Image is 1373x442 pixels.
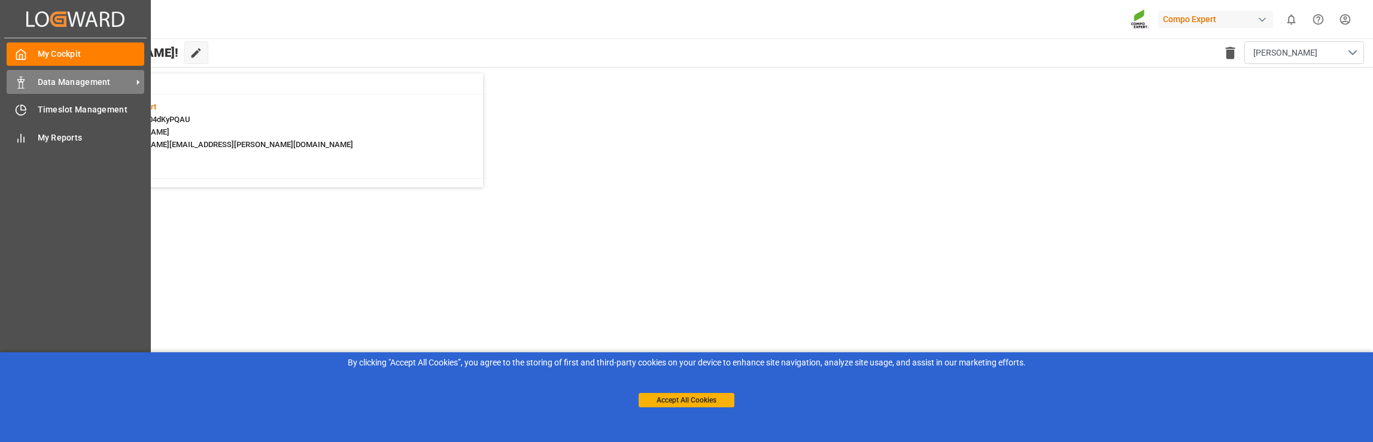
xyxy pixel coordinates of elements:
button: Accept All Cookies [639,393,734,407]
a: My Reports [7,126,144,149]
span: My Reports [38,132,145,144]
button: Help Center [1305,6,1332,33]
button: show 0 new notifications [1278,6,1305,33]
span: My Cockpit [38,48,145,60]
div: By clicking "Accept All Cookies”, you agree to the storing of first and third-party cookies on yo... [8,356,1365,369]
img: Screenshot%202023-09-29%20at%2010.02.21.png_1712312052.png [1131,9,1150,30]
span: : [PERSON_NAME][EMAIL_ADDRESS][PERSON_NAME][DOMAIN_NAME] [107,140,353,149]
span: Timeslot Management [38,103,145,116]
button: Compo Expert [1158,8,1278,31]
a: Timeslot Management [7,98,144,121]
span: [PERSON_NAME] [1253,47,1317,59]
span: Hello [PERSON_NAME]! [50,41,178,64]
span: Data Management [38,76,132,89]
div: Compo Expert [1158,11,1273,28]
a: My Cockpit [7,42,144,66]
button: open menu [1244,41,1364,64]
